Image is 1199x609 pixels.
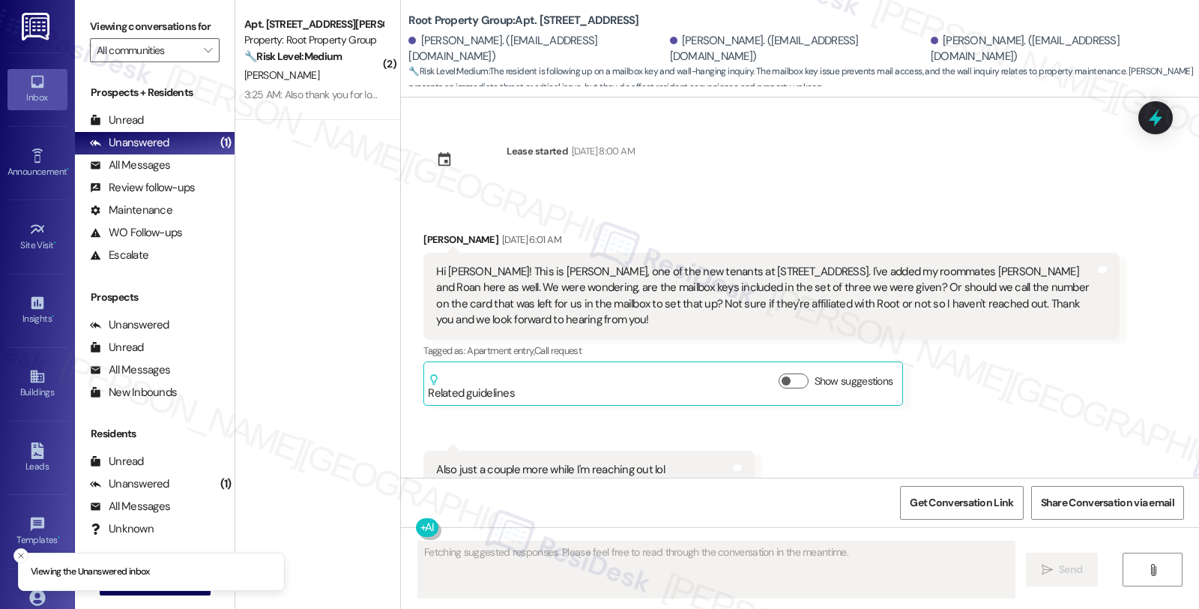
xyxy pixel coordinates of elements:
div: Unanswered [90,476,169,492]
div: Apt. [STREET_ADDRESS][PERSON_NAME] [244,16,383,32]
button: Send [1026,553,1099,586]
div: Residents [75,426,235,442]
button: Share Conversation via email [1031,486,1184,520]
div: [DATE] 6:01 AM [498,232,561,247]
span: Apartment entry , [467,344,534,357]
div: Maintenance [90,202,172,218]
span: Share Conversation via email [1041,495,1174,511]
div: All Messages [90,499,170,514]
textarea: Fetching suggested responses. Please feel free to read through the conversation in the meantime. [418,541,1015,598]
button: Close toast [13,548,28,563]
div: [DATE] 8:00 AM [568,143,635,159]
div: (1) [217,131,235,154]
i:  [1042,564,1053,576]
label: Show suggestions [815,373,893,389]
div: Property: Root Property Group [244,32,383,48]
div: Tagged as: [423,340,1119,361]
b: Root Property Group: Apt. [STREET_ADDRESS] [408,13,638,28]
div: New Inbounds [90,385,177,400]
div: Also just a couple more while I'm reaching out lol - can we put stuff on the walls using push pin... [436,462,731,510]
span: Get Conversation Link [910,495,1013,511]
p: Viewing the Unanswered inbox [31,565,150,579]
span: Call request [534,344,582,357]
div: All Messages [90,157,170,173]
label: Viewing conversations for [90,15,220,38]
div: Unknown [90,521,154,537]
div: All Messages [90,362,170,378]
a: Site Visit • [7,217,67,257]
div: Unanswered [90,135,169,151]
span: Send [1059,562,1082,577]
a: Leads [7,438,67,478]
div: Unread [90,454,144,469]
span: • [52,311,54,322]
a: Templates • [7,511,67,552]
a: Buildings [7,364,67,404]
strong: 🔧 Risk Level: Medium [408,65,488,77]
div: WO Follow-ups [90,225,182,241]
div: (1) [217,472,235,496]
div: Unanswered [90,317,169,333]
div: Hi [PERSON_NAME]! This is [PERSON_NAME], one of the new tenants at [STREET_ADDRESS]. I've added m... [436,264,1095,328]
input: All communities [97,38,196,62]
button: Get Conversation Link [900,486,1023,520]
a: Insights • [7,290,67,331]
div: Unread [90,112,144,128]
a: Inbox [7,69,67,109]
div: [PERSON_NAME] [423,232,1119,253]
span: : The resident is following up on a mailbox key and wall-hanging inquiry. The mailbox key issue p... [408,64,1199,96]
span: • [58,532,60,543]
strong: 🔧 Risk Level: Medium [244,49,342,63]
span: [PERSON_NAME] [244,68,319,82]
div: [PERSON_NAME]. ([EMAIL_ADDRESS][DOMAIN_NAME]) [408,33,665,65]
span: • [54,238,56,248]
span: • [67,164,69,175]
div: [PERSON_NAME]. ([EMAIL_ADDRESS][DOMAIN_NAME]) [670,33,927,65]
div: Review follow-ups [90,180,195,196]
div: Prospects + Residents [75,85,235,100]
div: Prospects [75,289,235,305]
div: 3:25 AM: Also thank you for looking into the other stuff! [244,88,480,101]
img: ResiDesk Logo [22,13,52,40]
i:  [1147,564,1159,576]
div: Escalate [90,247,148,263]
i:  [204,44,212,56]
div: Related guidelines [428,373,515,401]
div: [PERSON_NAME]. ([EMAIL_ADDRESS][DOMAIN_NAME]) [931,33,1188,65]
div: Unread [90,340,144,355]
div: Lease started [507,143,568,159]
